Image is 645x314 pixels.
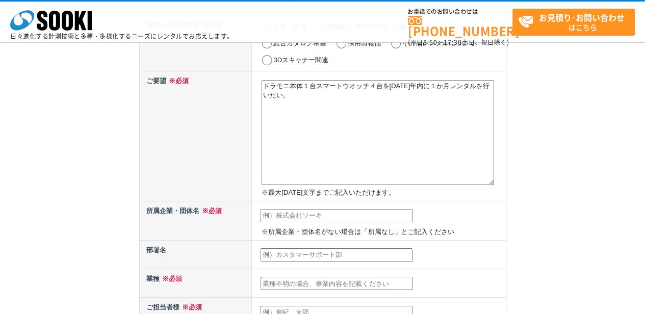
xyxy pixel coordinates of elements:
th: 部署名 [139,240,252,269]
input: 例）カスタマーサポート部 [261,248,412,261]
label: 3Dスキャナー関連 [273,56,328,64]
span: 17:30 [444,38,462,47]
input: 例）株式会社ソーキ [261,209,412,222]
a: お見積り･お問い合わせはこちら [512,9,635,36]
th: 業種 [139,269,252,297]
th: ご要望 [139,71,252,201]
span: お電話でのお問い合わせは [408,9,512,15]
span: ※必須 [179,303,202,311]
p: ※最大[DATE]文字までご記入いただけます。 [262,188,503,198]
input: 業種不明の場合、事業内容を記載ください [261,277,412,290]
p: 日々進化する計測技術と多種・多様化するニーズにレンタルでお応えします。 [10,33,234,39]
strong: お見積り･お問い合わせ [539,11,625,23]
span: ※必須 [166,77,189,85]
p: ※所属企業・団体名がない場合は「所属なし」とご記入ください [262,227,503,238]
span: ※必須 [199,207,222,215]
span: 8:50 [423,38,437,47]
a: [PHONE_NUMBER] [408,16,512,37]
span: ※必須 [160,275,182,282]
span: (平日 ～ 土日、祝日除く) [408,38,509,47]
span: はこちら [518,9,634,35]
th: 所属企業・団体名 [139,201,252,240]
